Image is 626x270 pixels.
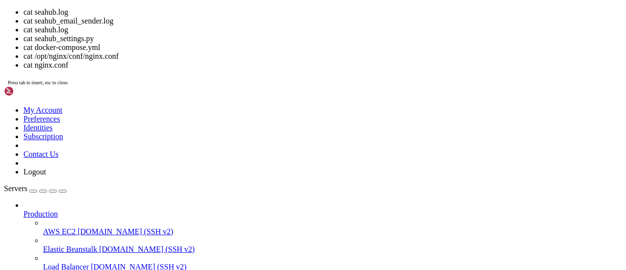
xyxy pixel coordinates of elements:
a: Identities [23,123,53,132]
x-row: root@server:/opt/seafile/data/seafile/logs# cat seahub.log [4,54,607,62]
li: cat docker-compose.yml [23,43,622,52]
span: [DOMAIN_NAME] (SSH v2) [99,245,195,253]
a: Production [23,210,622,219]
a: Logout [23,168,46,176]
li: cat nginx.conf [23,61,622,70]
x-row: root@server:/opt/seafile/data/seafile/logs# rm seahub.log [4,29,607,37]
a: Elastic Beanstalk [DOMAIN_NAME] (SSH v2) [43,245,622,254]
a: Servers [4,184,67,193]
span: Servers [4,184,27,193]
x-row: root@server:/opt/seafile/data/seafile/logs# cat seahub_email_sender.log [4,104,607,112]
a: AWS EC2 [DOMAIN_NAME] (SSH v2) [43,227,622,236]
x-row: /XSD_1.1/xsd11-extra.xsd' [4,162,607,171]
span: AWS EC2 [43,227,76,236]
x-row: root@server:/opt/seafile/data/seafile/logs# cat seahub.log [4,62,607,71]
x-row: /XSD_1.1/xsd11-extra.xsd' [4,146,607,154]
x-row: controller.log file_updates_sender.log seafevents.log seafile.log seahub_email_sender.log [4,12,607,21]
span: [DOMAIN_NAME] (SSH v2) [78,227,174,236]
x-row: root@server:/opt/seafile/data/seafile/logs# ls [4,4,607,12]
a: My Account [23,106,63,114]
x-row: /XSD_1.1/xsd11-extra.xsd' [4,79,607,87]
x-row: enterpoint.log onlyoffice.log seafile-monitor.log seahub.log [4,21,607,29]
li: cat seahub_settings.py [23,34,622,43]
x-row: [DATE] 17:13:39,032 [INFO] xmlschema:1274 include_schema Include schema from 'file:///usr/local/l... [4,87,607,96]
span: Press tab to insert, esc to close. [8,80,68,85]
x-row: root@server:/opt/seafile/data/seafile/logs# ls [4,171,607,179]
x-row: root@server:/opt/seafile/data/seafile/logs# cat seahub_email_sender.log [4,46,607,54]
li: cat /opt/nginx/conf/nginx.conf [23,52,622,61]
a: Preferences [23,115,60,123]
x-row: [DATE] 17:13:24,858 [INFO] xmlschema:1274 include_schema Include schema from 'file:///usr/local/l... [4,137,607,146]
x-row: controller.log file_updates_sender.log seafevents.log seafile.log seahub_email_sender.log [4,179,607,187]
span: Production [23,210,58,218]
span: Elastic Beanstalk [43,245,97,253]
li: cat seahub.log [23,8,622,17]
div: (48, 23) [202,196,206,204]
a: Subscription [23,132,63,141]
x-row: root@server:/opt/seafile/data/seafile/logs# cat seahub.log [4,129,607,137]
x-row: [DATE] 17:13:24,858 [INFO] xmlschema:1274 include_schema Include schema from 'file:///usr/local/l... [4,71,607,79]
li: Elastic Beanstalk [DOMAIN_NAME] (SSH v2) [43,236,622,254]
a: Contact Us [23,150,59,158]
li: cat seahub_email_sender.log [23,17,622,25]
x-row: /XSD_1.1/xsd11-extra.xsd' [4,96,607,104]
x-row: [DATE] 17:13:39,032 [INFO] xmlschema:1274 include_schema Include schema from 'file:///usr/local/l... [4,154,607,162]
x-row: root@server:/opt/seafile/data/seafile/logs# cat [4,196,607,204]
x-row: root@server:/opt/seafile/data/seafile/logs# cat [4,112,607,121]
x-row: root@server:/opt/seafile/data/seafile/logs# nano seahub.log [4,37,607,46]
img: Shellngn [4,86,60,96]
li: cat seahuh.log [23,25,622,34]
x-row: ^C [4,121,607,129]
li: AWS EC2 [DOMAIN_NAME] (SSH v2) [43,219,622,236]
x-row: enterpoint.log onlyoffice.log seafile-monitor.log seahub.log [4,187,607,196]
